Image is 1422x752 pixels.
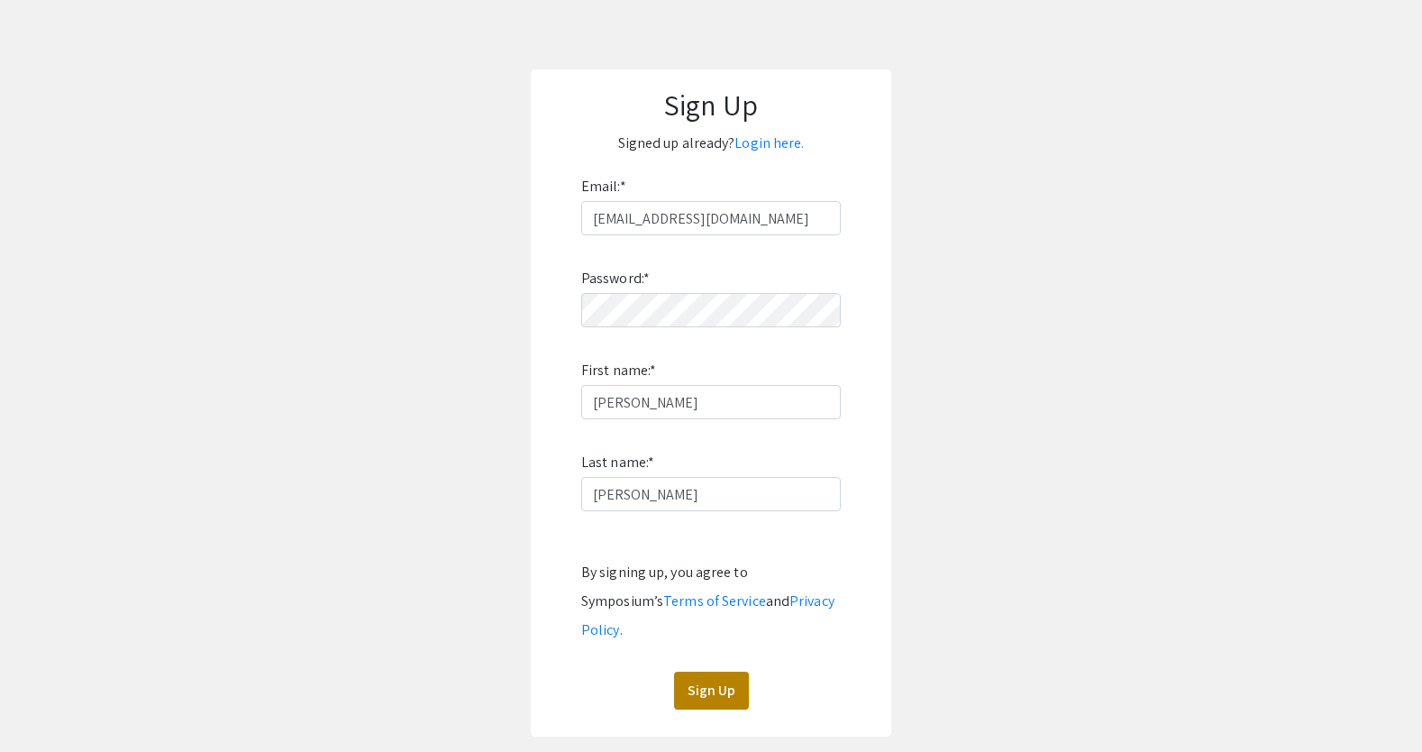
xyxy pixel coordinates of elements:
[581,448,654,477] label: Last name:
[663,592,766,610] a: Terms of Service
[581,172,626,201] label: Email:
[734,133,804,152] a: Login here.
[581,356,656,385] label: First name:
[14,671,77,738] iframe: Chat
[581,592,834,639] a: Privacy Policy
[581,264,650,293] label: Password:
[549,129,873,158] p: Signed up already?
[549,87,873,122] h1: Sign Up
[674,672,749,710] button: Sign Up
[581,558,841,645] div: By signing up, you agree to Symposium’s and .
